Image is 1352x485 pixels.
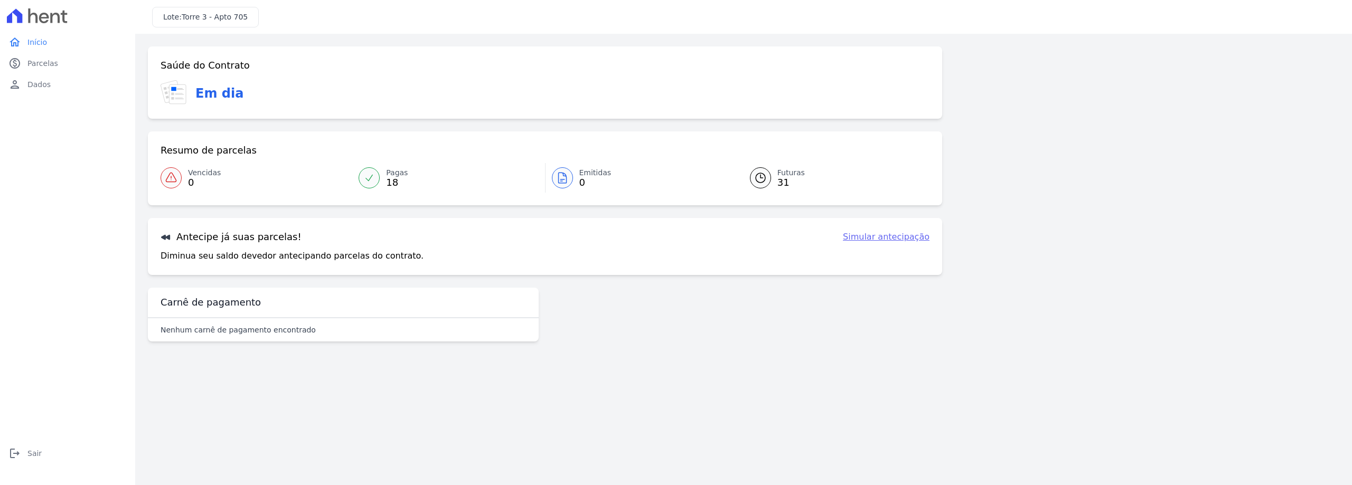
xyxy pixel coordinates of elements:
a: personDados [4,74,131,95]
a: Vencidas 0 [161,163,352,193]
span: Futuras [777,167,805,178]
span: 0 [188,178,221,187]
a: Pagas 18 [352,163,544,193]
a: homeInício [4,32,131,53]
i: home [8,36,21,49]
span: Emitidas [579,167,612,178]
h3: Resumo de parcelas [161,144,257,157]
span: Pagas [386,167,408,178]
span: Sair [27,448,42,459]
p: Diminua seu saldo devedor antecipando parcelas do contrato. [161,250,424,262]
span: 31 [777,178,805,187]
i: person [8,78,21,91]
span: Parcelas [27,58,58,69]
span: Início [27,37,47,47]
span: Torre 3 - Apto 705 [182,13,248,21]
span: Vencidas [188,167,221,178]
a: Emitidas 0 [546,163,737,193]
h3: Antecipe já suas parcelas! [161,231,302,243]
p: Nenhum carnê de pagamento encontrado [161,325,316,335]
a: Simular antecipação [843,231,929,243]
a: paidParcelas [4,53,131,74]
a: logoutSair [4,443,131,464]
i: paid [8,57,21,70]
span: Dados [27,79,51,90]
span: 0 [579,178,612,187]
h3: Em dia [195,84,243,103]
h3: Lote: [163,12,248,23]
h3: Saúde do Contrato [161,59,250,72]
span: 18 [386,178,408,187]
i: logout [8,447,21,460]
h3: Carnê de pagamento [161,296,261,309]
a: Futuras 31 [737,163,929,193]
